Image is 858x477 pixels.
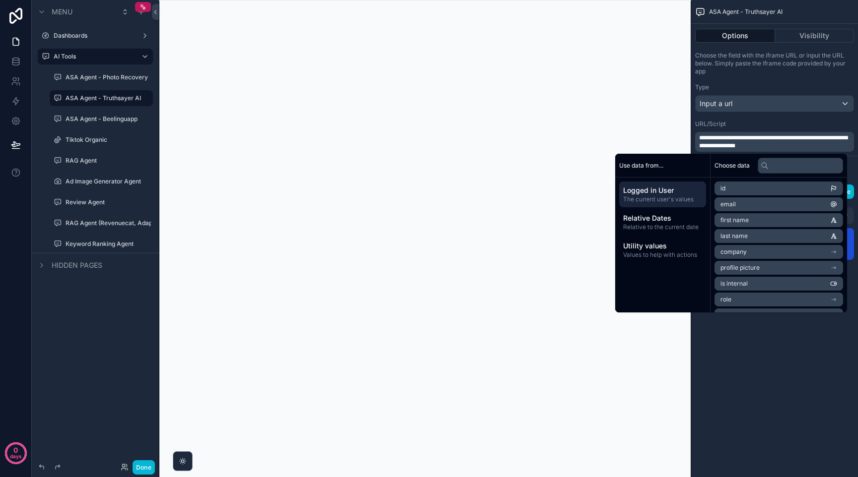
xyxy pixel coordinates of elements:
span: Utility values [623,241,702,251]
span: Hidden pages [52,260,102,270]
label: Review Agent [66,198,151,206]
span: Relative to the current date [623,223,702,231]
button: Done [133,460,155,475]
label: ASA Agent - Truthsayer AI [66,94,147,102]
label: Type [695,83,709,91]
span: The current user's values [623,195,702,203]
span: ASA Agent - Truthsayer AI [709,8,783,16]
label: Tiktok Organic [66,136,151,144]
label: RAG Agent (Revenuecat, Adapty) [66,219,151,227]
button: Input a url [695,95,854,112]
label: Ad Image Generator Agent [66,178,151,185]
span: Menu [52,7,72,17]
span: Use data from... [619,162,663,170]
label: Dashboards [54,32,137,40]
span: Logged in User [623,185,702,195]
button: Options [695,29,775,43]
span: Relative Dates [623,213,702,223]
label: Keyword Ranking Agent [66,240,151,248]
label: RAG Agent [66,157,151,165]
p: Choose the field with the iframe URL or input the URL below. Simply paste the iframe code provide... [695,52,854,75]
label: AI Tools [54,53,133,60]
label: URL/Script [695,120,726,128]
p: 0 [13,445,18,455]
p: days [10,449,22,463]
label: ASA Agent - Photo Recovery [66,73,151,81]
span: Choose data [715,162,750,170]
div: scrollable content [695,132,854,152]
span: Input a url [700,99,732,109]
label: ASA Agent - Beelinguapp [66,115,151,123]
div: scrollable content [615,178,710,267]
span: Values to help with actions [623,251,702,259]
button: Visibility [775,29,855,43]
